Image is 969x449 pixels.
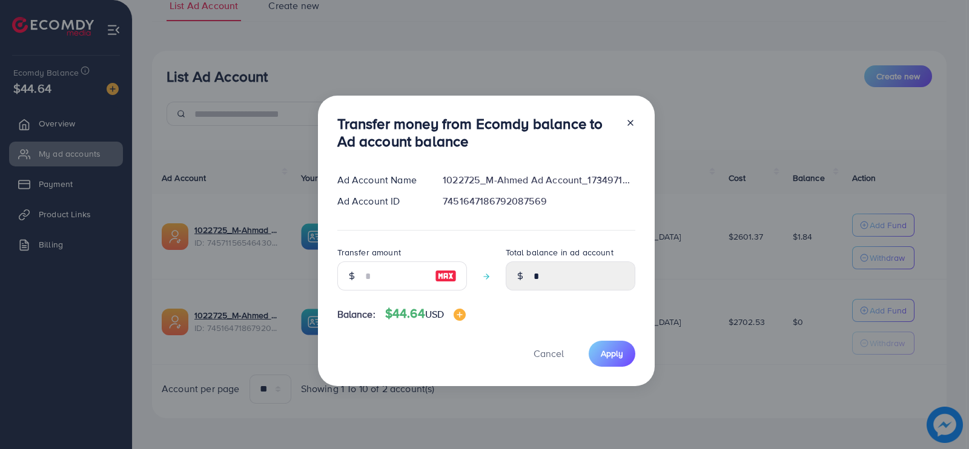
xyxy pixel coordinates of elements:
[454,309,466,321] img: image
[601,347,623,359] span: Apply
[425,307,444,321] span: USD
[534,347,564,360] span: Cancel
[328,194,434,208] div: Ad Account ID
[589,341,635,367] button: Apply
[433,173,644,187] div: 1022725_M-Ahmed Ad Account_1734971817368
[337,307,375,321] span: Balance:
[433,194,644,208] div: 7451647186792087569
[518,341,579,367] button: Cancel
[337,115,616,150] h3: Transfer money from Ecomdy balance to Ad account balance
[385,306,466,321] h4: $44.64
[506,246,613,258] label: Total balance in ad account
[328,173,434,187] div: Ad Account Name
[337,246,401,258] label: Transfer amount
[435,269,457,283] img: image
